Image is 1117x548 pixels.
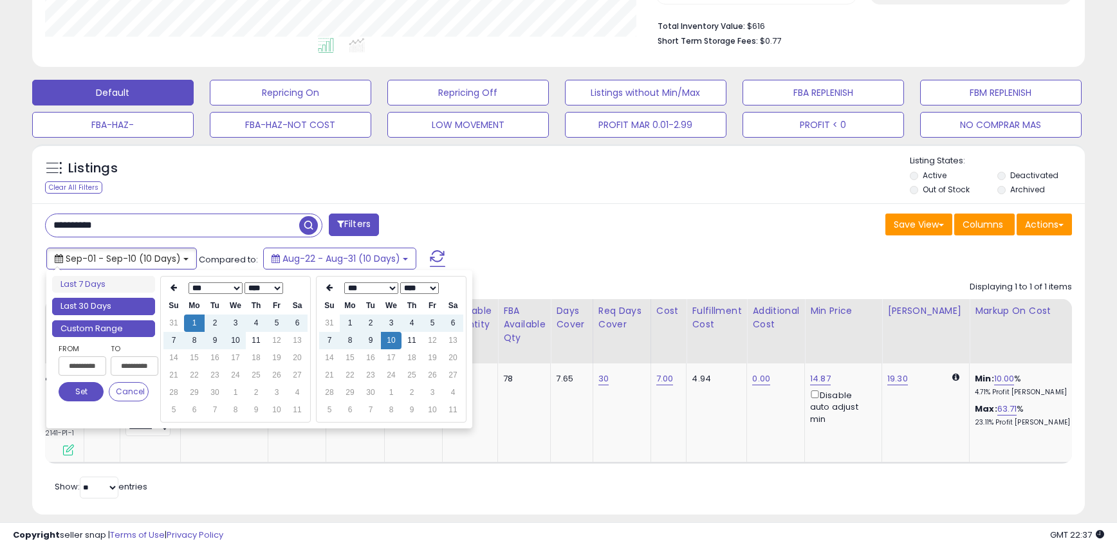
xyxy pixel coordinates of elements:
[387,80,549,105] button: Repricing Off
[340,384,360,401] td: 29
[184,367,205,384] td: 22
[319,332,340,349] td: 7
[319,401,340,419] td: 5
[329,214,379,236] button: Filters
[266,401,287,419] td: 10
[110,529,165,541] a: Terms of Use
[387,112,549,138] button: LOW MOVEMENT
[163,332,184,349] td: 7
[246,315,266,332] td: 4
[13,529,60,541] strong: Copyright
[360,401,381,419] td: 7
[752,304,799,331] div: Additional Cost
[45,181,102,194] div: Clear All Filters
[266,332,287,349] td: 12
[443,349,463,367] td: 20
[954,214,1015,235] button: Columns
[163,401,184,419] td: 5
[1017,214,1072,235] button: Actions
[184,297,205,315] th: Mo
[266,349,287,367] td: 19
[402,297,422,315] th: Th
[225,332,246,349] td: 10
[287,401,308,419] td: 11
[975,373,1082,397] div: %
[810,372,831,385] a: 14.87
[66,252,181,265] span: Sep-01 - Sep-10 (10 Days)
[184,332,205,349] td: 8
[565,112,726,138] button: PROFIT MAR 0.01-2.99
[266,367,287,384] td: 26
[287,349,308,367] td: 20
[360,332,381,349] td: 9
[225,297,246,315] th: We
[381,332,402,349] td: 10
[319,297,340,315] th: Su
[13,529,223,542] div: seller snap | |
[184,401,205,419] td: 6
[556,373,582,385] div: 7.65
[381,315,402,332] td: 3
[381,349,402,367] td: 17
[163,367,184,384] td: 21
[422,349,443,367] td: 19
[205,297,225,315] th: Tu
[975,403,1082,427] div: %
[319,315,340,332] td: 31
[340,297,360,315] th: Mo
[319,349,340,367] td: 14
[246,384,266,401] td: 2
[443,315,463,332] td: 6
[266,384,287,401] td: 3
[184,349,205,367] td: 15
[32,112,194,138] button: FBA-HAZ-
[52,276,155,293] li: Last 7 Days
[319,367,340,384] td: 21
[970,299,1092,363] th: The percentage added to the cost of goods (COGS) that forms the calculator for Min & Max prices.
[167,529,223,541] a: Privacy Policy
[443,367,463,384] td: 27
[360,297,381,315] th: Tu
[402,349,422,367] td: 18
[225,315,246,332] td: 3
[360,367,381,384] td: 23
[402,401,422,419] td: 9
[422,297,443,315] th: Fr
[923,184,970,195] label: Out of Stock
[810,388,872,425] div: Disable auto adjust min
[225,367,246,384] td: 24
[887,372,908,385] a: 19.30
[422,315,443,332] td: 5
[448,304,492,331] div: Fulfillable Quantity
[658,35,758,46] b: Short Term Storage Fees:
[205,349,225,367] td: 16
[199,253,258,266] span: Compared to:
[503,304,545,345] div: FBA Available Qty
[402,384,422,401] td: 2
[55,480,147,493] span: Show: entries
[287,367,308,384] td: 27
[360,349,381,367] td: 16
[975,372,994,385] b: Min:
[184,315,205,332] td: 1
[887,304,964,318] div: [PERSON_NAME]
[109,382,149,401] button: Cancel
[656,372,674,385] a: 7.00
[443,297,463,315] th: Sa
[743,112,904,138] button: PROFIT < 0
[246,297,266,315] th: Th
[381,367,402,384] td: 24
[975,403,997,415] b: Max:
[810,304,876,318] div: Min Price
[205,367,225,384] td: 23
[111,342,149,355] label: To
[556,304,587,331] div: Days Cover
[163,349,184,367] td: 14
[658,21,745,32] b: Total Inventory Value:
[422,401,443,419] td: 10
[920,80,1082,105] button: FBM REPLENISH
[402,315,422,332] td: 4
[68,160,118,178] h5: Listings
[1010,170,1058,181] label: Deactivated
[246,367,266,384] td: 25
